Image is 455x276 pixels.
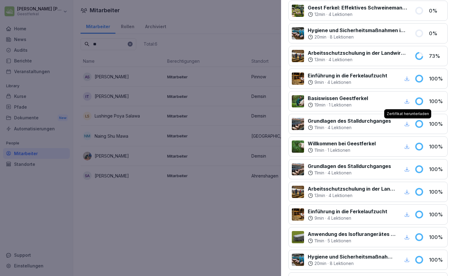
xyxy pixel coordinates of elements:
p: Geest Ferkel: Effektives Schweinemanagement [308,4,407,11]
p: 4 Lektionen [329,11,352,17]
p: 5 Lektionen [328,238,351,244]
p: Einführung in die Ferkelaufzucht [308,72,387,79]
p: Grundlagen des Stalldurchganges [308,117,391,125]
div: · [308,102,368,108]
p: 13 min [314,57,325,63]
p: Anwendung des Isoflurangerätes in der Tierhaltung [308,230,396,238]
p: 4 Lektionen [327,79,351,85]
p: Grundlagen des Stalldurchganges [308,162,391,170]
p: Hygiene und Sicherheitsmaßnahmen in Schweinezuchtbetrieben [308,27,407,34]
p: Arbeitsschutzschulung in der Landwirtschaft [308,185,396,192]
p: 11 min [314,147,324,153]
div: · [308,57,407,63]
p: 4 Lektionen [329,192,352,199]
div: · [308,34,407,40]
p: Einführung in die Ferkelaufzucht [308,208,387,215]
p: 11 min [314,125,324,131]
p: Hygiene und Sicherheitsmaßnahmen in Schweinezuchtbetrieben [308,253,396,260]
p: 4 Lektionen [328,125,352,131]
p: 0 % [429,7,444,14]
p: 20 min [314,34,326,40]
div: · [308,260,396,267]
p: 1 Lektionen [329,102,352,108]
p: 1 Lektionen [328,147,350,153]
p: Willkommen bei Geestferkel [308,140,376,147]
p: 100 % [429,256,444,263]
p: 100 % [429,188,444,196]
p: 4 Lektionen [327,215,351,221]
div: · [308,215,387,221]
p: 20 min [314,260,326,267]
p: 11 min [314,170,324,176]
div: Zertifikat herunterladen [384,109,431,118]
p: 4 Lektionen [329,57,352,63]
p: 11 min [314,238,324,244]
p: 100 % [429,166,444,173]
p: 8 Lektionen [330,34,354,40]
div: · [308,192,396,199]
p: Arbeitsschutzschulung in der Landwirtschaft [308,49,407,57]
p: 8 Lektionen [330,260,354,267]
div: · [308,125,391,131]
p: 4 Lektionen [328,170,352,176]
p: 100 % [429,143,444,150]
div: · [308,238,396,244]
p: 13 min [314,192,325,199]
p: 12 min [314,11,325,17]
p: 73 % [429,52,444,60]
p: 100 % [429,233,444,241]
p: 100 % [429,98,444,105]
div: · [308,147,376,153]
div: · [308,11,407,17]
p: 9 min [314,215,324,221]
p: 9 min [314,79,324,85]
p: 0 % [429,30,444,37]
div: · [308,170,391,176]
p: 100 % [429,120,444,128]
p: 100 % [429,75,444,82]
p: Basiswissen Geestferkel [308,95,368,102]
p: 19 min [314,102,325,108]
p: 100 % [429,211,444,218]
div: · [308,79,387,85]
